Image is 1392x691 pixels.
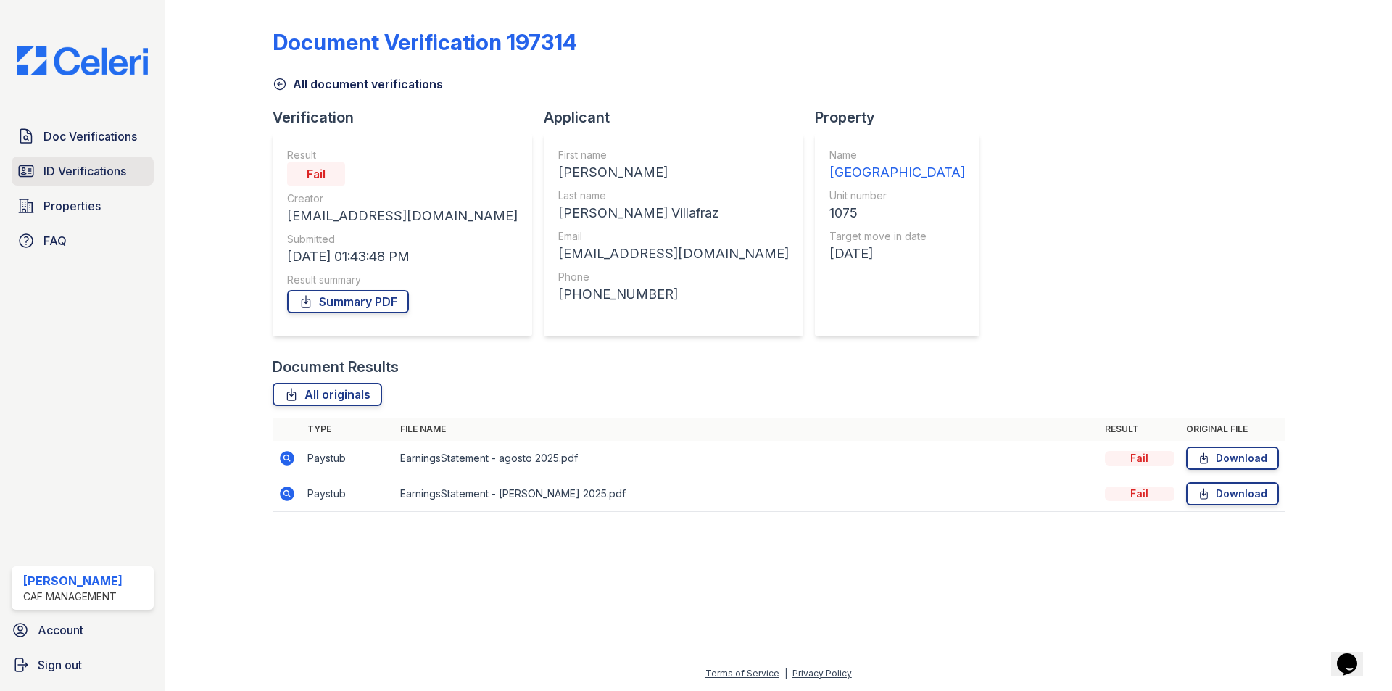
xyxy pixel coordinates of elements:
span: Properties [43,197,101,215]
a: Name [GEOGRAPHIC_DATA] [829,148,965,183]
a: Properties [12,191,154,220]
div: Fail [1105,487,1174,501]
a: Sign out [6,650,159,679]
a: Download [1186,482,1279,505]
div: Unit number [829,189,965,203]
th: Type [302,418,394,441]
div: Document Verification 197314 [273,29,577,55]
td: EarningsStatement - agosto 2025.pdf [394,441,1099,476]
td: Paystub [302,441,394,476]
div: Fail [1105,451,1174,466]
div: First name [558,148,789,162]
div: [DATE] [829,244,965,264]
div: Property [815,107,991,128]
a: ID Verifications [12,157,154,186]
a: Summary PDF [287,290,409,313]
td: Paystub [302,476,394,512]
div: Result summary [287,273,518,287]
div: Verification [273,107,544,128]
a: Account [6,616,159,645]
a: All originals [273,383,382,406]
div: | [784,668,787,679]
span: Sign out [38,656,82,674]
span: Account [38,621,83,639]
td: EarningsStatement - [PERSON_NAME] 2025.pdf [394,476,1099,512]
span: FAQ [43,232,67,249]
div: Fail [287,162,345,186]
div: CAF Management [23,589,123,604]
div: [PERSON_NAME] [558,162,789,183]
div: Result [287,148,518,162]
div: [EMAIL_ADDRESS][DOMAIN_NAME] [558,244,789,264]
div: [PHONE_NUMBER] [558,284,789,305]
img: CE_Logo_Blue-a8612792a0a2168367f1c8372b55b34899dd931a85d93a1a3d3e32e68fde9ad4.png [6,46,159,75]
div: Email [558,229,789,244]
div: Phone [558,270,789,284]
div: Target move in date [829,229,965,244]
div: 1075 [829,203,965,223]
th: Result [1099,418,1180,441]
div: [PERSON_NAME] Villafraz [558,203,789,223]
th: File name [394,418,1099,441]
iframe: chat widget [1331,633,1377,676]
div: [EMAIL_ADDRESS][DOMAIN_NAME] [287,206,518,226]
div: Last name [558,189,789,203]
a: Terms of Service [705,668,779,679]
a: Privacy Policy [792,668,852,679]
div: Submitted [287,232,518,247]
div: [PERSON_NAME] [23,572,123,589]
div: Name [829,148,965,162]
div: Applicant [544,107,815,128]
a: FAQ [12,226,154,255]
th: Original file [1180,418,1285,441]
div: [DATE] 01:43:48 PM [287,247,518,267]
div: [GEOGRAPHIC_DATA] [829,162,965,183]
a: Doc Verifications [12,122,154,151]
div: Creator [287,191,518,206]
span: Doc Verifications [43,128,137,145]
a: All document verifications [273,75,443,93]
div: Document Results [273,357,399,377]
span: ID Verifications [43,162,126,180]
a: Download [1186,447,1279,470]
